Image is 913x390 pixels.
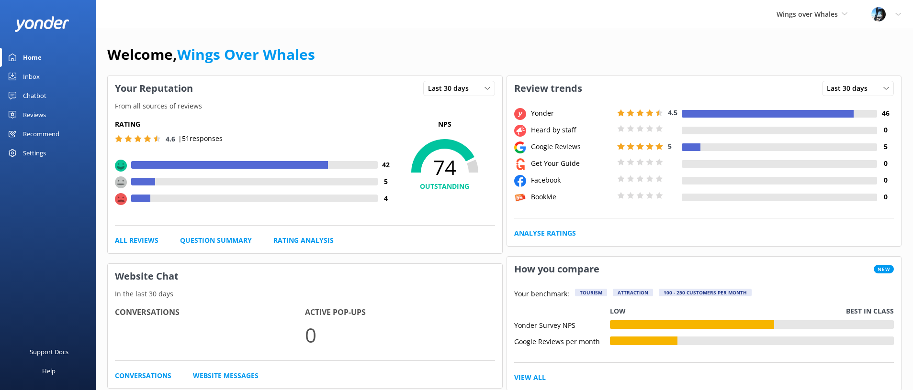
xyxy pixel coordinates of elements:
[777,10,838,19] span: Wings over Whales
[108,264,502,289] h3: Website Chat
[23,86,46,105] div: Chatbot
[529,158,615,169] div: Get Your Guide
[180,235,252,246] a: Question Summary
[514,289,569,300] p: Your benchmark:
[108,76,200,101] h3: Your Reputation
[827,83,873,94] span: Last 30 days
[514,228,576,238] a: Analyse Ratings
[108,289,502,299] p: In the last 30 days
[514,320,610,329] div: Yonder Survey NPS
[305,306,495,319] h4: Active Pop-ups
[395,155,495,179] span: 74
[874,265,894,273] span: New
[378,176,395,187] h4: 5
[23,105,46,124] div: Reviews
[610,306,626,316] p: Low
[395,181,495,192] h4: OUTSTANDING
[107,43,315,66] h1: Welcome,
[659,289,752,296] div: 100 - 250 customers per month
[529,125,615,135] div: Heard by staff
[115,370,171,381] a: Conversations
[877,192,894,202] h4: 0
[115,306,305,319] h4: Conversations
[514,336,610,345] div: Google Reviews per month
[166,134,175,143] span: 4.6
[305,319,495,351] p: 0
[529,108,615,119] div: Yonder
[613,289,653,296] div: Attraction
[378,193,395,204] h4: 4
[871,7,886,22] img: 145-1635463833.jpg
[877,175,894,185] h4: 0
[108,101,502,111] p: From all sources of reviews
[193,370,259,381] a: Website Messages
[877,125,894,135] h4: 0
[23,67,40,86] div: Inbox
[177,44,315,64] a: Wings Over Whales
[395,119,495,130] p: NPS
[877,141,894,152] h4: 5
[30,342,68,361] div: Support Docs
[115,235,158,246] a: All Reviews
[877,108,894,119] h4: 46
[668,108,677,117] span: 4.5
[273,235,334,246] a: Rating Analysis
[668,141,672,151] span: 5
[507,257,607,282] h3: How you compare
[23,124,59,143] div: Recommend
[23,143,46,162] div: Settings
[428,83,474,94] span: Last 30 days
[514,372,546,383] a: View All
[178,133,223,144] p: | 51 responses
[23,48,42,67] div: Home
[42,361,56,380] div: Help
[575,289,607,296] div: Tourism
[529,141,615,152] div: Google Reviews
[529,175,615,185] div: Facebook
[877,158,894,169] h4: 0
[507,76,589,101] h3: Review trends
[115,119,395,130] h5: Rating
[846,306,894,316] p: Best in class
[529,192,615,202] div: BookMe
[14,16,69,32] img: yonder-white-logo.png
[378,160,395,170] h4: 42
